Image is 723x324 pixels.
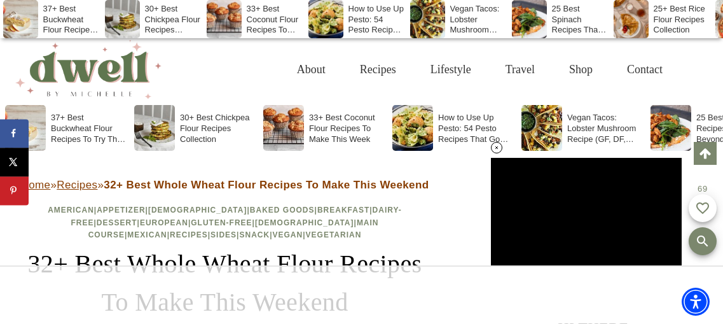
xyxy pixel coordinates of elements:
[273,230,303,239] a: Vegan
[15,40,162,99] img: DWELL by michelle
[280,49,343,90] a: About
[239,230,270,239] a: Snack
[57,179,97,191] a: Recipes
[191,218,252,227] a: Gluten-Free
[48,206,94,215] a: American
[97,206,145,215] a: Appetizer
[15,245,434,321] h1: 32+ Best Whole Wheat Flour Recipes To Make This Weekend
[127,230,167,239] a: Mexican
[682,288,710,316] div: Accessibility Menu
[104,179,429,191] strong: 32+ Best Whole Wheat Flour Recipes To Make This Weekend
[48,206,402,239] span: | | | | | | | | | | | | | | | |
[610,49,680,90] a: Contact
[552,49,610,90] a: Shop
[413,49,488,90] a: Lifestyle
[148,206,247,215] a: [DEMOGRAPHIC_DATA]
[20,179,429,191] span: » »
[71,206,401,227] a: Dairy-Free
[170,230,208,239] a: Recipes
[250,206,315,215] a: Baked Goods
[488,49,552,90] a: Travel
[306,230,362,239] a: Vegetarian
[280,49,680,90] nav: Primary Navigation
[317,206,369,215] a: Breakfast
[20,179,50,191] a: Home
[88,218,379,239] a: Main Course
[97,218,137,227] a: Dessert
[140,218,188,227] a: European
[210,230,237,239] a: Sides
[53,267,670,324] iframe: Advertisement
[255,218,354,227] a: [DEMOGRAPHIC_DATA]
[343,49,413,90] a: Recipes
